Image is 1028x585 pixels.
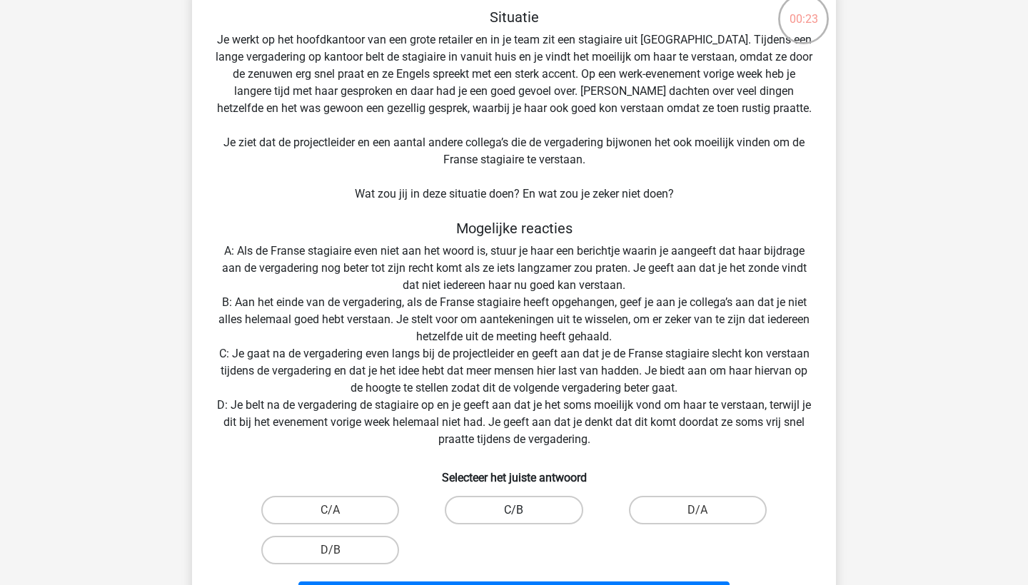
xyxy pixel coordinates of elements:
[261,536,399,564] label: D/B
[215,459,813,484] h6: Selecteer het juiste antwoord
[215,9,813,26] h5: Situatie
[261,496,399,524] label: C/A
[215,220,813,237] h5: Mogelijke reacties
[445,496,583,524] label: C/B
[629,496,767,524] label: D/A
